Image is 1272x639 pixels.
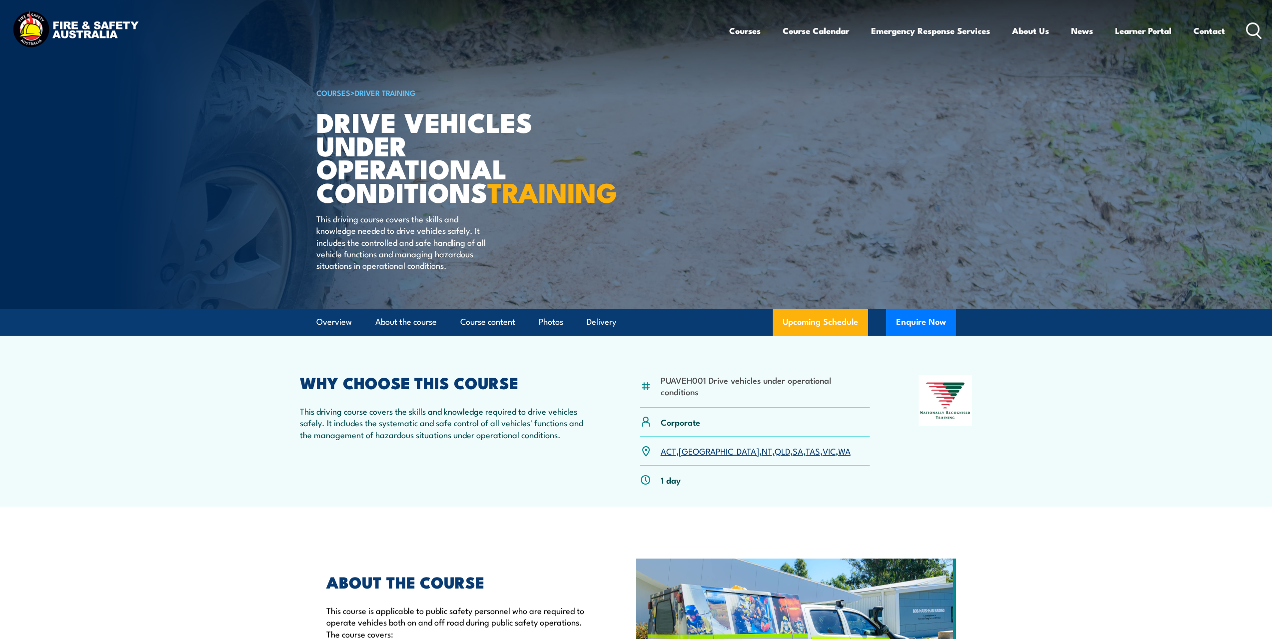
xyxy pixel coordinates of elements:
[661,474,681,486] p: 1 day
[773,309,868,336] a: Upcoming Schedule
[316,309,352,335] a: Overview
[1194,17,1225,44] a: Contact
[661,445,676,457] a: ACT
[587,309,616,335] a: Delivery
[762,445,772,457] a: NT
[775,445,790,457] a: QLD
[661,374,870,398] li: PUAVEH001 Drive vehicles under operational conditions
[838,445,851,457] a: WA
[793,445,803,457] a: SA
[316,86,563,98] h6: >
[661,416,700,428] p: Corporate
[460,309,515,335] a: Course content
[1012,17,1049,44] a: About Us
[729,17,761,44] a: Courses
[375,309,437,335] a: About the course
[919,375,973,426] img: Nationally Recognised Training logo.
[661,445,851,457] p: , , , , , , ,
[316,110,563,203] h1: Drive Vehicles under Operational Conditions
[806,445,820,457] a: TAS
[539,309,563,335] a: Photos
[355,87,416,98] a: Driver Training
[679,445,759,457] a: [GEOGRAPHIC_DATA]
[823,445,836,457] a: VIC
[783,17,849,44] a: Course Calendar
[1115,17,1172,44] a: Learner Portal
[1071,17,1093,44] a: News
[316,87,350,98] a: COURSES
[326,575,590,589] h2: ABOUT THE COURSE
[316,213,499,271] p: This driving course covers the skills and knowledge needed to drive vehicles safely. It includes ...
[871,17,990,44] a: Emergency Response Services
[300,405,592,440] p: This driving course covers the skills and knowledge required to drive vehicles safely. It include...
[487,170,617,212] strong: TRAINING
[886,309,956,336] button: Enquire Now
[300,375,592,389] h2: WHY CHOOSE THIS COURSE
